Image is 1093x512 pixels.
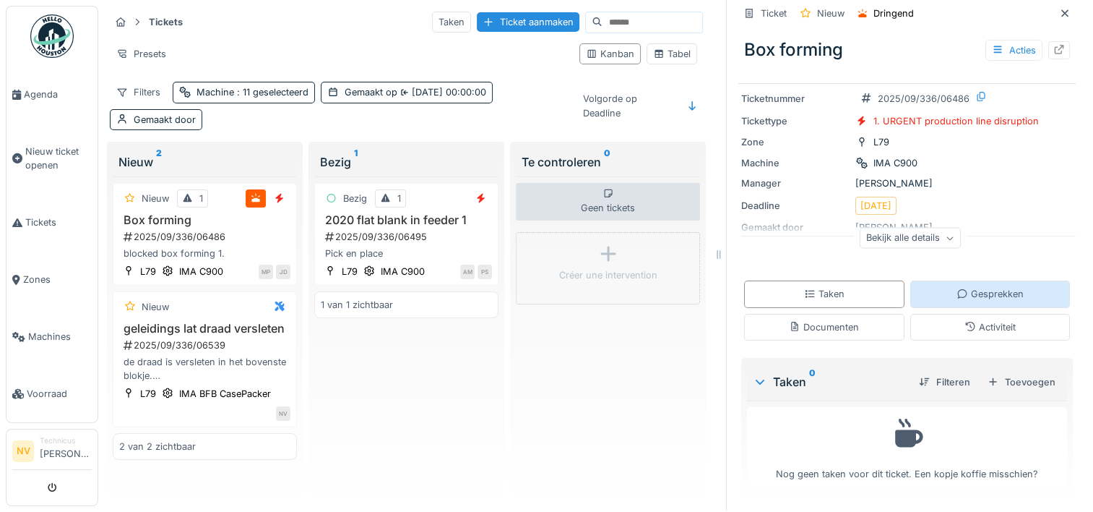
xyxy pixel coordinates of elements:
div: IMA C900 [381,265,425,278]
div: 2 van 2 zichtbaar [119,440,196,453]
div: Tabel [653,47,691,61]
div: 2025/09/336/06486 [878,92,969,106]
li: [PERSON_NAME] [40,435,92,466]
div: Acties [985,40,1042,61]
div: Kanban [586,47,634,61]
span: Machines [28,330,92,344]
div: 1 [199,192,203,205]
strong: Tickets [143,15,189,29]
div: Machine [196,85,308,99]
div: L79 [140,265,156,278]
div: Bezig [320,153,493,171]
div: Presets [110,43,173,64]
div: Taken [753,373,907,391]
div: [DATE] [860,199,891,213]
div: IMA BFB CasePacker [179,387,271,401]
a: NV Technicus[PERSON_NAME] [12,435,92,470]
div: de draad is versleten in het bovenste blokje. we zouden een nieuwe draad moeten kunnen maken van ... [119,355,290,383]
a: Machines [7,308,98,365]
div: AM [460,265,475,279]
div: Volgorde op Deadline [576,88,678,123]
div: Toevoegen [982,372,1061,392]
div: Nog geen taken voor dit ticket. Een kopje koffie misschien? [756,414,1058,481]
a: Voorraad [7,365,98,422]
div: Taken [432,12,471,33]
div: Gesprekken [956,287,1024,301]
a: Agenda [7,66,98,123]
div: Technicus [40,435,92,446]
a: Zones [7,251,98,308]
div: JD [276,265,290,279]
div: Dringend [873,7,914,20]
div: Bezig [343,192,367,205]
div: IMA C900 [873,156,917,170]
div: MP [259,265,273,279]
div: Nieuw [142,300,169,314]
span: Tickets [25,216,92,229]
div: Nieuw [817,7,844,20]
div: Filteren [913,372,976,392]
div: Taken [804,287,844,301]
div: L79 [873,135,889,149]
div: 2025/09/336/06539 [122,338,290,352]
span: : 11 geselecteerd [234,87,308,98]
div: Nieuw [142,192,169,205]
div: 2025/09/336/06486 [122,230,290,244]
a: Tickets [7,194,98,251]
div: Ticketnummer [741,92,850,106]
h3: 2020 flat blank in feeder 1 [321,213,492,227]
div: NV [276,406,290,421]
div: Gemaakt op [345,85,486,99]
div: Manager [741,176,850,190]
div: Bekijk alle details [860,228,961,249]
div: Documenten [789,320,859,334]
img: Badge_color-CXgf-gQk.svg [30,14,74,58]
sup: 1 [354,153,358,171]
a: Nieuw ticket openen [7,123,98,194]
sup: 0 [604,153,610,171]
div: Te controleren [522,153,694,171]
div: 1. URGENT production line disruption [873,114,1039,128]
li: NV [12,440,34,462]
div: Box forming [738,31,1076,69]
div: blocked box forming 1. [119,247,290,260]
div: [PERSON_NAME] [741,176,1073,190]
div: 1 [397,192,401,205]
span: [DATE] 00:00:00 [397,87,486,98]
div: Filters [110,82,167,103]
div: L79 [140,387,156,401]
sup: 0 [809,373,816,391]
div: Deadline [741,199,850,213]
div: Nieuw [118,153,291,171]
div: Gemaakt door [134,113,196,127]
div: L79 [342,265,358,278]
span: Voorraad [27,387,92,401]
div: Activiteit [964,320,1016,334]
div: IMA C900 [179,265,223,278]
span: Nieuw ticket openen [25,145,92,172]
div: PS [478,265,492,279]
h3: geleidings lat draad versleten [119,322,290,336]
div: Ticket [761,7,787,20]
div: Geen tickets [516,183,700,221]
div: Pick en place [321,247,492,260]
div: Tickettype [741,114,850,128]
div: Machine [741,156,850,170]
sup: 2 [156,153,162,171]
div: 1 van 1 zichtbaar [321,298,393,312]
span: Agenda [24,88,92,101]
span: Zones [23,273,92,286]
div: Ticket aanmaken [477,12,579,32]
div: Créer une intervention [559,268,657,282]
div: 2025/09/336/06495 [324,230,492,244]
div: Zone [741,135,850,149]
h3: Box forming [119,213,290,227]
